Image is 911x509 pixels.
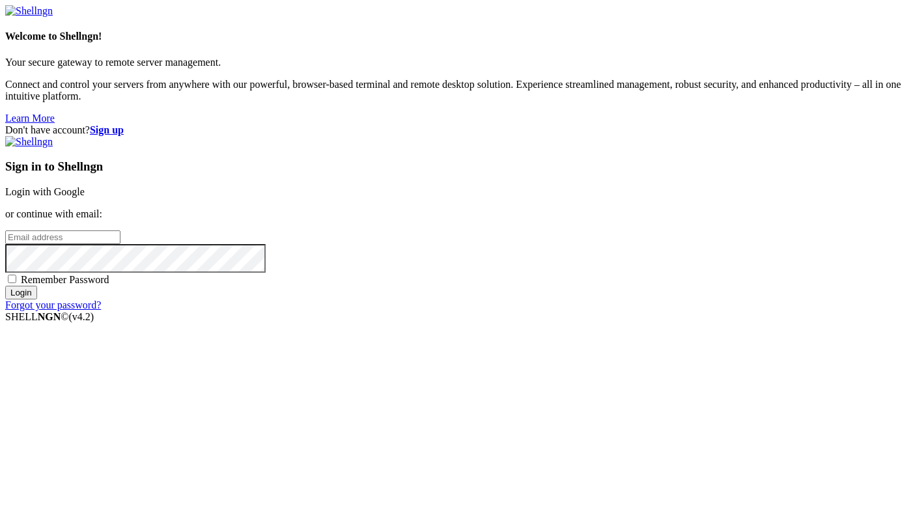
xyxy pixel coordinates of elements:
[38,311,61,322] b: NGN
[8,275,16,283] input: Remember Password
[5,230,120,244] input: Email address
[5,124,906,136] div: Don't have account?
[90,124,124,135] a: Sign up
[5,31,906,42] h4: Welcome to Shellngn!
[69,311,94,322] span: 4.2.0
[5,5,53,17] img: Shellngn
[5,136,53,148] img: Shellngn
[5,208,906,220] p: or continue with email:
[21,274,109,285] span: Remember Password
[5,57,906,68] p: Your secure gateway to remote server management.
[5,159,906,174] h3: Sign in to Shellngn
[5,286,37,299] input: Login
[5,299,101,310] a: Forgot your password?
[5,79,906,102] p: Connect and control your servers from anywhere with our powerful, browser-based terminal and remo...
[5,311,94,322] span: SHELL ©
[5,113,55,124] a: Learn More
[5,186,85,197] a: Login with Google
